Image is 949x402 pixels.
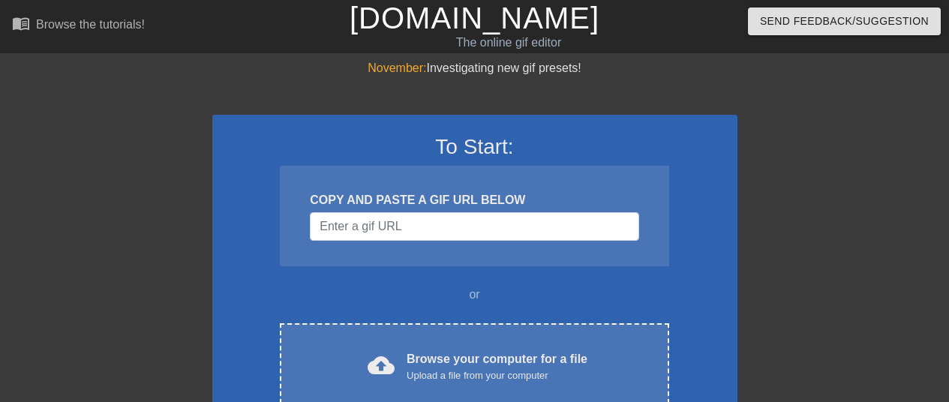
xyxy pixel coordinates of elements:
[12,14,30,32] span: menu_book
[324,34,694,52] div: The online gif editor
[748,7,941,35] button: Send Feedback/Suggestion
[760,12,929,31] span: Send Feedback/Suggestion
[368,61,426,74] span: November:
[12,14,145,37] a: Browse the tutorials!
[407,368,587,383] div: Upload a file from your computer
[310,191,638,209] div: COPY AND PASTE A GIF URL BELOW
[350,1,599,34] a: [DOMAIN_NAME]
[212,59,737,77] div: Investigating new gif presets!
[368,352,395,379] span: cloud_upload
[232,134,718,160] h3: To Start:
[407,350,587,383] div: Browse your computer for a file
[251,286,698,304] div: or
[310,212,638,241] input: Username
[36,18,145,31] div: Browse the tutorials!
